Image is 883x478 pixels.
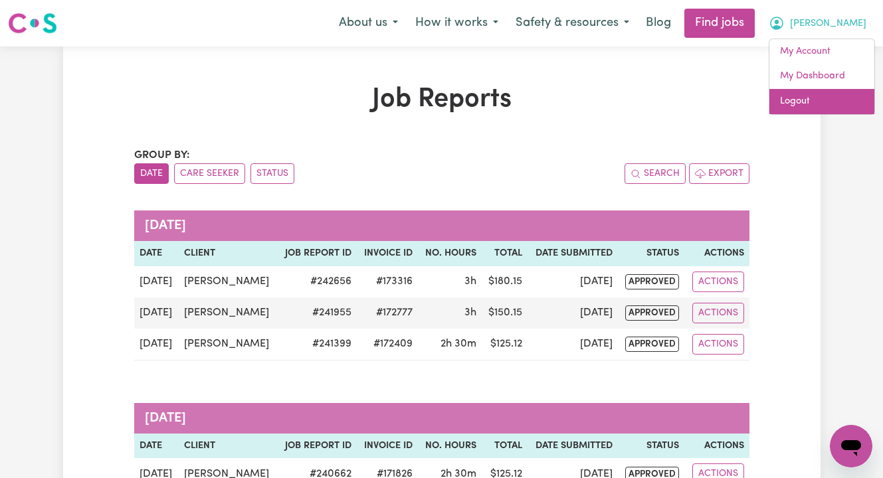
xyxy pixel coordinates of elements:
th: Client [179,434,278,459]
span: 3 hours [464,307,476,318]
button: Actions [692,334,744,355]
button: sort invoices by paid status [250,163,294,184]
th: Invoice ID [357,241,418,266]
th: Actions [684,241,749,266]
iframe: Button to launch messaging window [830,425,872,467]
button: Safety & resources [507,9,638,37]
th: Date Submitted [528,434,618,459]
a: My Account [769,39,874,64]
td: # 242656 [277,266,357,297]
th: Actions [684,434,749,459]
td: [PERSON_NAME] [179,297,278,329]
span: [PERSON_NAME] [790,17,866,31]
td: [DATE] [528,297,618,329]
td: #172409 [357,329,418,360]
button: About us [330,9,407,37]
h1: Job Reports [134,84,749,116]
a: Careseekers logo [8,8,57,39]
th: Status [618,434,684,459]
td: [DATE] [528,329,618,360]
td: #173316 [357,266,418,297]
th: Total [482,434,528,459]
th: Date [134,241,179,266]
td: [DATE] [134,329,179,360]
button: Export [689,163,749,184]
th: Date Submitted [528,241,618,266]
a: Find jobs [684,9,755,38]
th: No. Hours [418,434,482,459]
img: Careseekers logo [8,11,57,35]
th: Status [618,241,684,266]
span: approved [625,337,679,352]
th: Job Report ID [277,434,357,459]
button: Actions [692,303,744,323]
th: Total [482,241,528,266]
td: #172777 [357,297,418,329]
caption: [DATE] [134,403,749,434]
button: Search [625,163,686,184]
span: 2 hours 30 minutes [441,339,476,349]
td: [PERSON_NAME] [179,266,278,297]
th: Date [134,434,179,459]
caption: [DATE] [134,210,749,241]
button: sort invoices by care seeker [174,163,245,184]
td: [PERSON_NAME] [179,329,278,360]
span: 3 hours [464,276,476,287]
a: Logout [769,89,874,114]
button: sort invoices by date [134,163,169,184]
div: My Account [769,39,875,115]
td: [DATE] [134,297,179,329]
a: Blog [638,9,679,38]
td: $ 150.15 [482,297,528,329]
td: # 241399 [277,329,357,360]
td: $ 125.12 [482,329,528,360]
span: approved [625,274,679,289]
td: [DATE] [528,266,618,297]
td: $ 180.15 [482,266,528,297]
button: My Account [760,9,875,37]
button: Actions [692,272,744,292]
span: Group by: [134,150,190,161]
a: My Dashboard [769,64,874,89]
button: How it works [407,9,507,37]
th: Invoice ID [357,434,418,459]
th: Job Report ID [277,241,357,266]
td: # 241955 [277,297,357,329]
th: Client [179,241,278,266]
span: approved [625,305,679,321]
td: [DATE] [134,266,179,297]
th: No. Hours [418,241,482,266]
